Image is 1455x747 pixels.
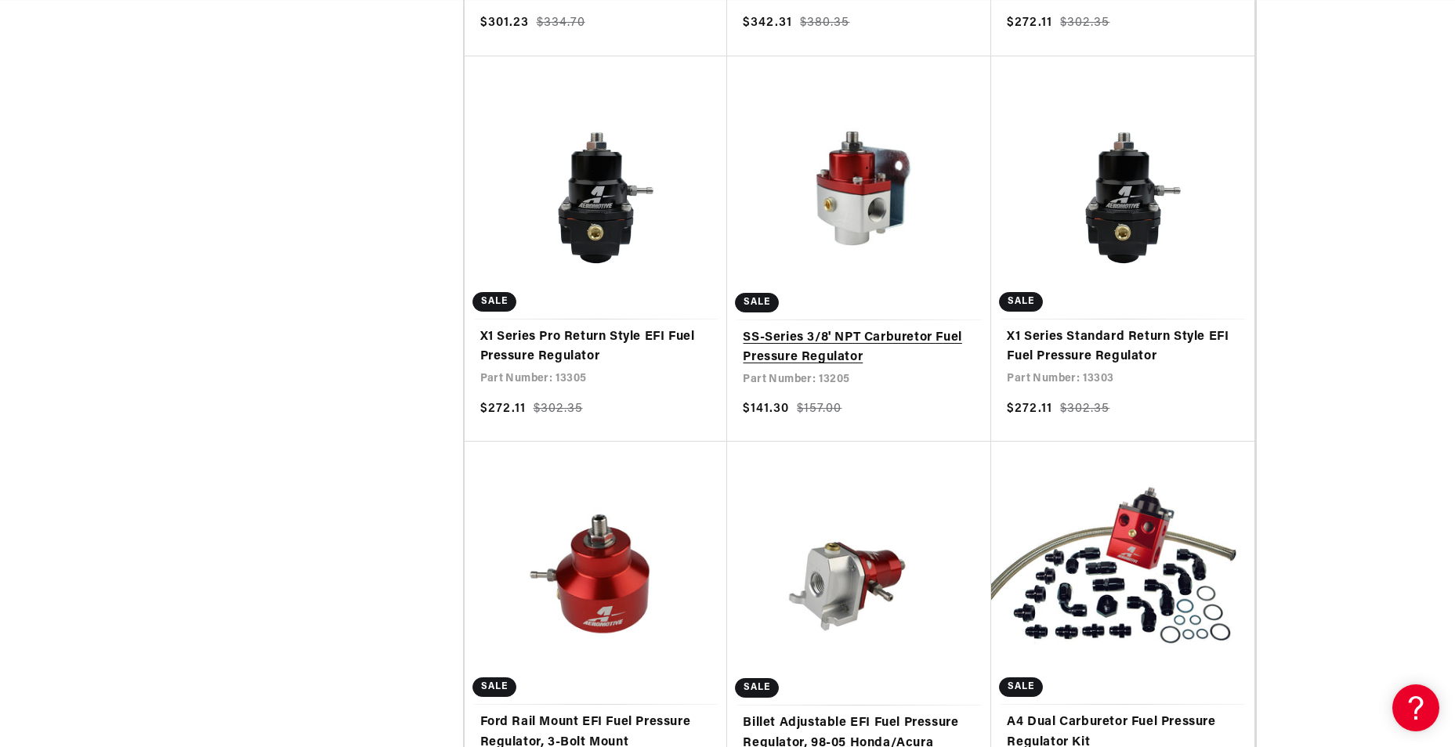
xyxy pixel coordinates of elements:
[743,328,975,368] a: SS-Series 3/8' NPT Carburetor Fuel Pressure Regulator
[480,327,712,367] a: X1 Series Pro Return Style EFI Fuel Pressure Regulator
[1007,327,1239,367] a: X1 Series Standard Return Style EFI Fuel Pressure Regulator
